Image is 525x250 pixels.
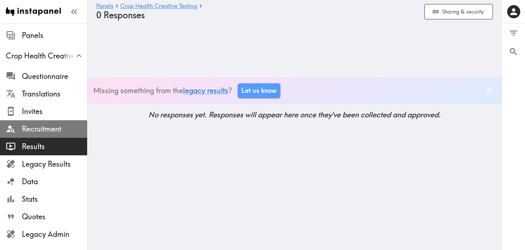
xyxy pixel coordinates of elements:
[22,212,87,222] span: Quotes
[120,3,197,10] a: Crop Health Creative Testing
[238,83,280,98] a: Let us know
[22,159,87,169] span: Legacy Results
[22,177,87,187] span: Data
[22,124,87,134] span: Recruitment
[22,89,87,99] span: Translations
[424,4,493,20] button: Sharing & security
[96,3,113,10] a: Panels
[87,110,502,120] h5: No responses yet. Responses will appear here once they've been collected and approved.
[6,51,87,61] span: Crop Health Creative Testing
[183,86,228,95] a: legacy results
[93,86,232,96] p: Missing something from the ?
[482,84,496,97] button: Dismiss banner
[502,24,525,42] button: Filter Responses
[502,42,525,61] button: Search
[22,141,87,152] span: Results
[509,28,518,38] span: Filter Responses
[96,10,145,20] span: 0 Responses
[22,229,87,239] span: Legacy Admin
[22,71,87,82] span: Questionnaire
[22,194,87,204] span: Stats
[509,47,518,57] span: Search
[22,30,87,41] span: Panels
[22,106,87,117] span: Invites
